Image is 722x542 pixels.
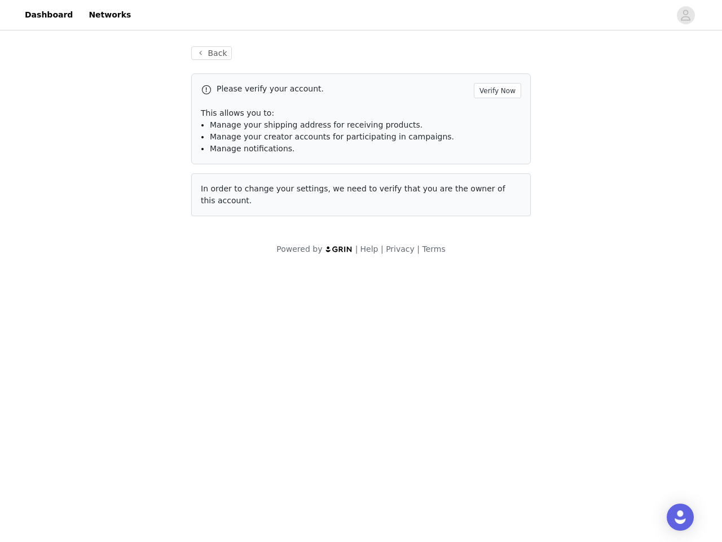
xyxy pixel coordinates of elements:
a: Help [360,244,378,253]
span: In order to change your settings, we need to verify that you are the owner of this account. [201,184,505,205]
a: Terms [422,244,445,253]
div: avatar [680,6,691,24]
button: Back [191,46,232,60]
button: Verify Now [474,83,521,98]
span: | [417,244,420,253]
p: This allows you to: [201,107,521,119]
span: | [381,244,384,253]
a: Privacy [386,244,415,253]
a: Networks [82,2,138,28]
div: Open Intercom Messenger [667,504,694,531]
span: Manage your shipping address for receiving products. [210,120,422,129]
img: logo [325,246,353,253]
p: Please verify your account. [217,83,469,95]
a: Dashboard [18,2,80,28]
span: | [355,244,358,253]
span: Powered by [276,244,322,253]
span: Manage notifications. [210,144,295,153]
span: Manage your creator accounts for participating in campaigns. [210,132,454,141]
